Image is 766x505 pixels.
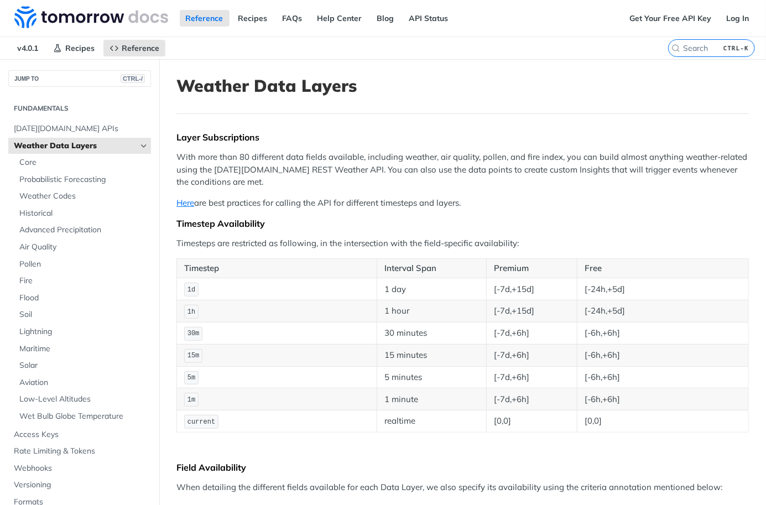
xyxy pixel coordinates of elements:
span: Rate Limiting & Tokens [14,446,148,457]
td: 1 day [377,278,486,300]
span: Historical [19,208,148,219]
td: [-7d,+6h] [487,366,577,388]
span: Webhooks [14,463,148,474]
h2: Fundamentals [8,103,151,113]
a: Blog [371,10,400,27]
a: Fire [14,273,151,289]
a: Maritime [14,341,151,357]
span: 1d [187,286,195,294]
a: Recipes [47,40,101,56]
img: Tomorrow.io Weather API Docs [14,6,168,28]
a: Lightning [14,324,151,340]
span: Fire [19,275,148,287]
kbd: CTRL-K [721,43,752,54]
th: Premium [487,258,577,278]
td: 1 hour [377,300,486,322]
a: Soil [14,306,151,323]
a: Log In [720,10,755,27]
p: are best practices for calling the API for different timesteps and layers. [176,197,749,210]
a: Advanced Precipitation [14,222,151,238]
span: v4.0.1 [11,40,44,56]
a: Rate Limiting & Tokens [8,443,151,460]
a: Webhooks [8,460,151,477]
span: Aviation [19,377,148,388]
p: With more than 80 different data fields available, including weather, air quality, pollen, and fi... [176,151,749,189]
span: Access Keys [14,429,148,440]
div: Layer Subscriptions [176,132,749,143]
a: Reference [103,40,165,56]
td: [-6h,+6h] [577,344,748,366]
span: Versioning [14,480,148,491]
td: 15 minutes [377,344,486,366]
td: [-24h,+5d] [577,278,748,300]
td: [-7d,+15d] [487,300,577,322]
p: Timesteps are restricted as following, in the intersection with the field-specific availability: [176,237,749,250]
td: [-7d,+15d] [487,278,577,300]
a: API Status [403,10,455,27]
span: 30m [187,330,200,337]
a: Aviation [14,374,151,391]
button: Hide subpages for Weather Data Layers [139,142,148,150]
span: Reference [122,43,159,53]
a: Flood [14,290,151,306]
td: [-7d,+6h] [487,322,577,345]
a: Help Center [311,10,368,27]
p: When detailing the different fields available for each Data Layer, we also specify its availabili... [176,481,749,494]
a: FAQs [277,10,309,27]
span: Maritime [19,343,148,355]
td: [0,0] [577,410,748,433]
td: [-7d,+6h] [487,344,577,366]
span: Solar [19,360,148,371]
span: Lightning [19,326,148,337]
a: Low-Level Altitudes [14,391,151,408]
a: Pollen [14,256,151,273]
span: 1m [187,396,195,404]
td: realtime [377,410,486,433]
span: Wet Bulb Globe Temperature [19,411,148,422]
a: Wet Bulb Globe Temperature [14,408,151,425]
td: [-6h,+6h] [577,366,748,388]
td: 5 minutes [377,366,486,388]
a: [DATE][DOMAIN_NAME] APIs [8,121,151,137]
span: Probabilistic Forecasting [19,174,148,185]
span: Recipes [65,43,95,53]
a: Here [176,197,194,208]
span: 15m [187,352,200,360]
span: Low-Level Altitudes [19,394,148,405]
div: Field Availability [176,462,749,473]
span: Pollen [19,259,148,270]
th: Interval Span [377,258,486,278]
td: [-24h,+5d] [577,300,748,322]
td: [-7d,+6h] [487,388,577,410]
th: Timestep [177,258,377,278]
span: current [187,418,215,426]
a: Core [14,154,151,171]
span: Core [19,157,148,168]
span: 5m [187,374,195,382]
span: CTRL-/ [121,74,145,83]
svg: Search [671,44,680,53]
a: Reference [180,10,230,27]
span: Air Quality [19,242,148,253]
a: Historical [14,205,151,222]
a: Access Keys [8,426,151,443]
span: [DATE][DOMAIN_NAME] APIs [14,123,148,134]
td: 30 minutes [377,322,486,345]
a: Solar [14,357,151,374]
a: Probabilistic Forecasting [14,171,151,188]
span: Soil [19,309,148,320]
a: Get Your Free API Key [623,10,717,27]
h1: Weather Data Layers [176,76,749,96]
td: 1 minute [377,388,486,410]
span: Weather Data Layers [14,140,137,152]
a: Weather Codes [14,188,151,205]
th: Free [577,258,748,278]
a: Air Quality [14,239,151,256]
a: Versioning [8,477,151,493]
td: [-6h,+6h] [577,388,748,410]
a: Recipes [232,10,274,27]
span: Advanced Precipitation [19,225,148,236]
td: [0,0] [487,410,577,433]
td: [-6h,+6h] [577,322,748,345]
div: Timestep Availability [176,218,749,229]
